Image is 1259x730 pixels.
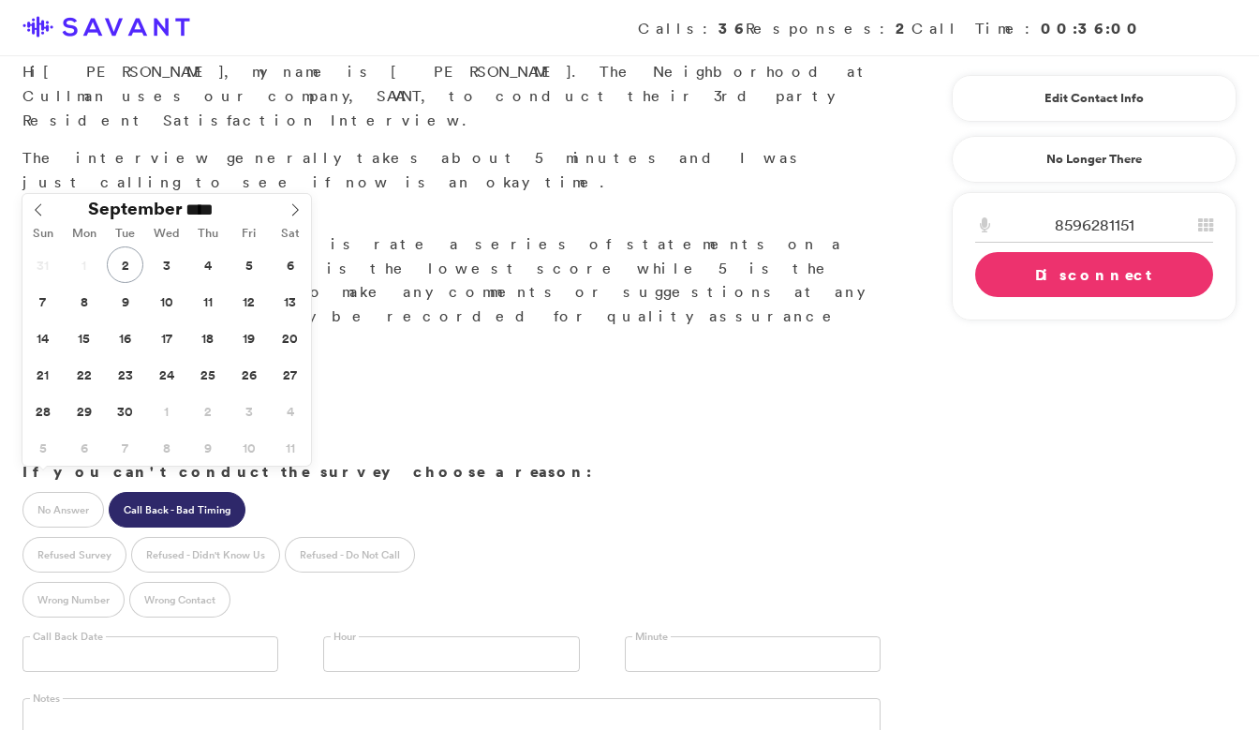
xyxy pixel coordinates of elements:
[105,228,146,240] span: Tue
[22,146,881,194] p: The interview generally takes about 5 minutes and I was just calling to see if now is an okay time.
[187,228,229,240] span: Thu
[189,429,226,466] span: October 9, 2025
[22,208,881,352] p: Great. What you'll do is rate a series of statements on a scale of 1 to 5. 1 is the lowest score ...
[146,228,187,240] span: Wed
[189,320,226,356] span: September 18, 2025
[975,83,1213,113] a: Edit Contact Info
[66,429,102,466] span: October 6, 2025
[230,393,267,429] span: October 3, 2025
[30,692,63,706] label: Notes
[148,356,185,393] span: September 24, 2025
[189,283,226,320] span: September 11, 2025
[975,252,1213,297] a: Disconnect
[272,356,308,393] span: September 27, 2025
[24,356,61,393] span: September 21, 2025
[66,246,102,283] span: September 1, 2025
[30,630,106,644] label: Call Back Date
[230,283,267,320] span: September 12, 2025
[66,320,102,356] span: September 15, 2025
[22,37,315,58] strong: When recipient responds:
[189,356,226,393] span: September 25, 2025
[272,320,308,356] span: September 20, 2025
[43,62,224,81] span: [PERSON_NAME]
[148,393,185,429] span: October 1, 2025
[189,246,226,283] span: September 4, 2025
[230,356,267,393] span: September 26, 2025
[189,393,226,429] span: October 2, 2025
[66,283,102,320] span: September 8, 2025
[24,429,61,466] span: October 5, 2025
[331,630,359,644] label: Hour
[183,200,250,219] input: Year
[229,228,270,240] span: Fri
[718,18,746,38] strong: 36
[1041,18,1143,38] strong: 00:36:00
[22,492,104,528] label: No Answer
[22,37,881,132] p: Hi , my name is [PERSON_NAME]. The Neighborhood at Cullman uses our company, SAVANT, to conduct t...
[129,582,230,618] label: Wrong Contact
[66,356,102,393] span: September 22, 2025
[148,429,185,466] span: October 8, 2025
[107,429,143,466] span: October 7, 2025
[272,393,308,429] span: October 4, 2025
[24,393,61,429] span: September 28, 2025
[131,537,280,573] label: Refused - Didn't Know Us
[22,582,125,618] label: Wrong Number
[24,246,61,283] span: August 31, 2025
[107,393,143,429] span: September 30, 2025
[270,228,311,240] span: Sat
[272,283,308,320] span: September 13, 2025
[22,537,126,573] label: Refused Survey
[22,461,592,482] strong: If you can't conduct the survey choose a reason:
[22,228,64,240] span: Sun
[66,393,102,429] span: September 29, 2025
[148,320,185,356] span: September 17, 2025
[107,320,143,356] span: September 16, 2025
[896,18,911,38] strong: 2
[952,136,1237,183] a: No Longer There
[24,283,61,320] span: September 7, 2025
[632,630,671,644] label: Minute
[230,320,267,356] span: September 19, 2025
[109,492,245,528] label: Call Back - Bad Timing
[107,246,143,283] span: September 2, 2025
[230,246,267,283] span: September 5, 2025
[272,246,308,283] span: September 6, 2025
[148,246,185,283] span: September 3, 2025
[24,320,61,356] span: September 14, 2025
[64,228,105,240] span: Mon
[272,429,308,466] span: October 11, 2025
[107,356,143,393] span: September 23, 2025
[285,537,415,573] label: Refused - Do Not Call
[148,283,185,320] span: September 10, 2025
[107,283,143,320] span: September 9, 2025
[230,429,267,466] span: October 10, 2025
[88,200,183,217] span: September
